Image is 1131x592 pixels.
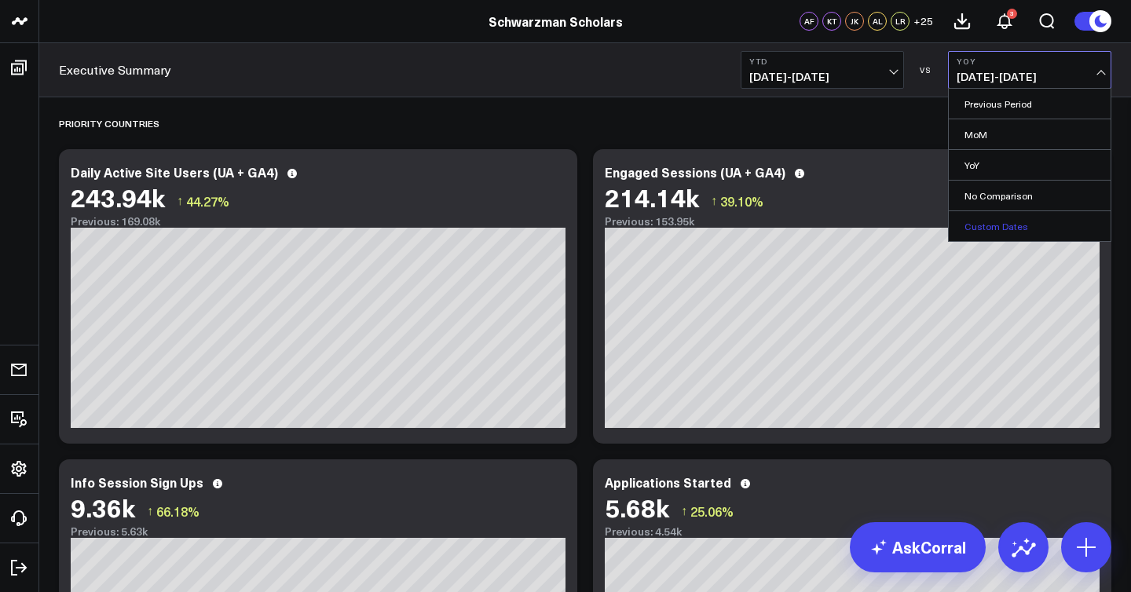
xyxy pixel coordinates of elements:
[749,71,895,83] span: [DATE] - [DATE]
[949,211,1111,241] a: Custom Dates
[59,61,171,79] a: Executive Summary
[605,183,699,211] div: 214.14k
[957,57,1103,66] b: YoY
[749,57,895,66] b: YTD
[605,215,1100,228] div: Previous: 153.95k
[71,525,565,538] div: Previous: 5.63k
[868,12,887,31] div: AL
[800,12,818,31] div: AF
[489,13,623,30] a: Schwarzman Scholars
[845,12,864,31] div: JK
[850,522,986,572] a: AskCorral
[71,215,565,228] div: Previous: 169.08k
[605,475,731,489] div: Applications Started
[949,89,1111,119] a: Previous Period
[711,191,717,211] span: ↑
[681,501,687,521] span: ↑
[177,191,183,211] span: ↑
[156,502,199,520] span: 66.18%
[948,51,1111,89] button: YoY[DATE]-[DATE]
[71,475,203,489] div: Info Session Sign Ups
[822,12,841,31] div: KT
[741,51,904,89] button: YTD[DATE]-[DATE]
[690,502,734,520] span: 25.06%
[949,119,1111,149] a: MoM
[1007,9,1017,19] div: 3
[891,12,910,31] div: LR
[949,150,1111,180] a: YoY
[913,16,933,27] span: + 25
[147,501,153,521] span: ↑
[605,165,785,179] div: Engaged Sessions (UA + GA4)
[957,71,1103,83] span: [DATE] - [DATE]
[71,165,278,179] div: Daily Active Site Users (UA + GA4)
[71,183,165,211] div: 243.94k
[605,525,1100,538] div: Previous: 4.54k
[720,192,763,210] span: 39.10%
[913,12,933,31] button: +25
[71,493,135,521] div: 9.36k
[605,493,669,521] div: 5.68k
[59,105,159,141] div: Priority Countries
[912,65,940,75] div: VS
[186,192,229,210] span: 44.27%
[949,181,1111,210] a: No Comparison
